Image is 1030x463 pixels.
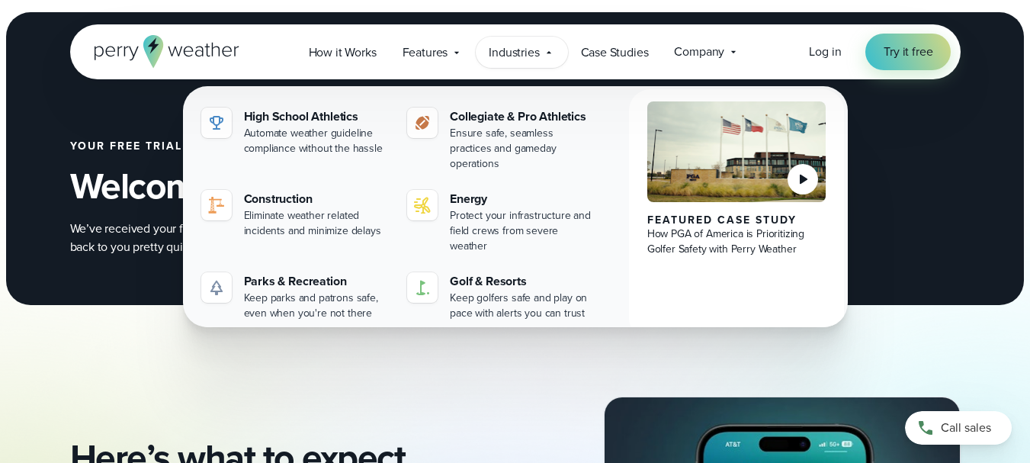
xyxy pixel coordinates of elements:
[413,196,432,214] img: energy-icon@2x-1.svg
[244,208,390,239] div: Eliminate weather related incidents and minimize delays
[244,272,390,291] div: Parks & Recreation
[450,272,595,291] div: Golf & Resorts
[244,126,390,156] div: Automate weather guideline compliance without the hassle
[905,411,1012,445] a: Call sales
[581,43,649,62] span: Case Studies
[809,43,841,61] a: Log in
[244,190,390,208] div: Construction
[809,43,841,60] span: Log in
[413,114,432,132] img: proathletics-icon@2x-1.svg
[865,34,951,70] a: Try it free
[674,43,724,61] span: Company
[70,140,732,153] h2: Your free trial is confirmed
[207,114,226,132] img: highschool-icon.svg
[195,266,396,327] a: Parks & Recreation Keep parks and patrons safe, even when you're not there
[413,278,432,297] img: golf-iconV2.svg
[195,101,396,162] a: High School Athletics Automate weather guideline compliance without the hassle
[401,184,602,260] a: Energy Protect your infrastructure and field crews from severe weather
[309,43,377,62] span: How it Works
[244,291,390,321] div: Keep parks and patrons safe, even when you're not there
[450,190,595,208] div: Energy
[450,108,595,126] div: Collegiate & Pro Athletics
[884,43,932,61] span: Try it free
[450,291,595,321] div: Keep golfers safe and play on pace with alerts you can trust
[401,266,602,327] a: Golf & Resorts Keep golfers safe and play on pace with alerts you can trust
[647,101,826,202] img: PGA of America, Frisco Campus
[450,208,595,254] div: Protect your infrastructure and field crews from severe weather
[629,89,845,339] a: PGA of America, Frisco Campus Featured Case Study How PGA of America is Prioritizing Golfer Safet...
[941,419,991,437] span: Call sales
[401,101,602,178] a: Collegiate & Pro Athletics Ensure safe, seamless practices and gameday operations
[647,214,826,227] div: Featured Case Study
[207,196,226,214] img: noun-crane-7630938-1@2x.svg
[195,184,396,245] a: Construction Eliminate weather related incidents and minimize delays
[403,43,448,62] span: Features
[489,43,539,62] span: Industries
[244,108,390,126] div: High School Athletics
[207,278,226,297] img: parks-icon-grey.svg
[70,165,732,207] h2: Welcome to Perry Weather!
[450,126,595,172] div: Ensure safe, seamless practices and gameday operations
[568,37,662,68] a: Case Studies
[70,220,680,256] p: We’ve received your free trial request and will be in touch with you ASAP to set up your account....
[647,227,826,257] div: How PGA of America is Prioritizing Golfer Safety with Perry Weather
[296,37,390,68] a: How it Works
